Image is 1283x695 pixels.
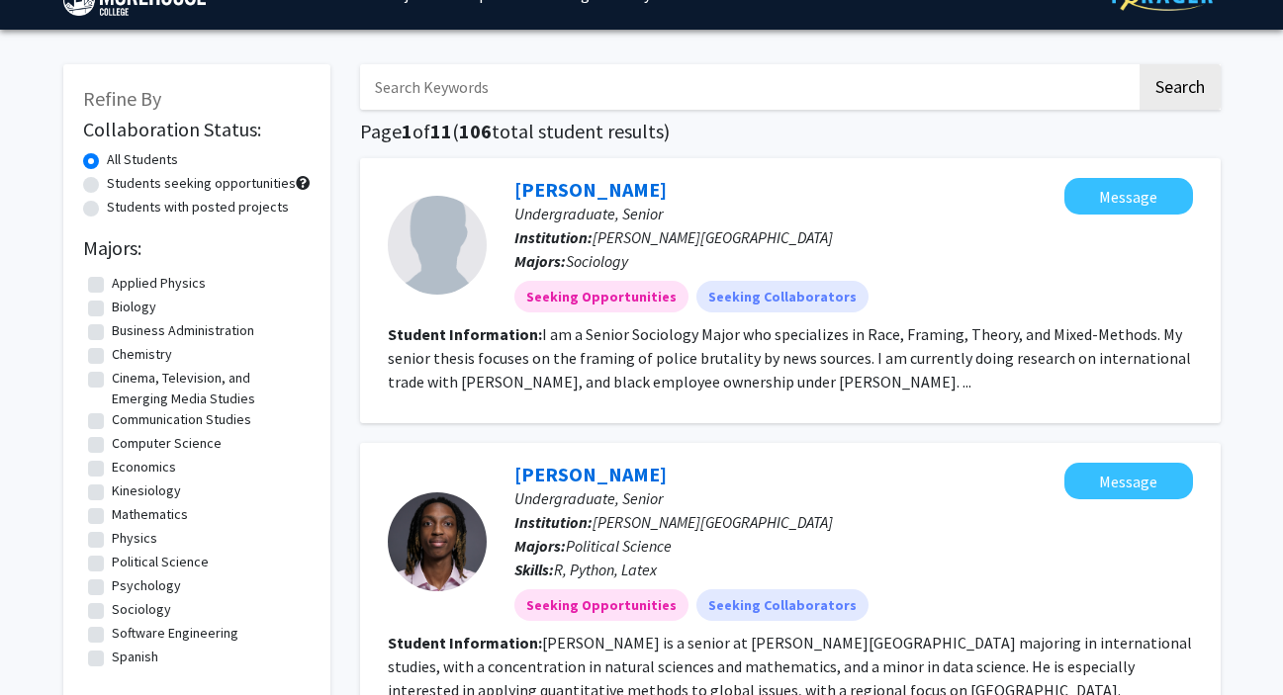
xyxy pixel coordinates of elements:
span: 106 [459,119,492,143]
span: [PERSON_NAME][GEOGRAPHIC_DATA] [593,512,833,532]
b: Majors: [514,536,566,556]
span: Undergraduate, Senior [514,488,663,508]
span: Refine By [83,86,161,111]
b: Institution: [514,227,593,247]
label: All Students [107,149,178,170]
b: Student Information: [388,633,542,652]
fg-read-more: I am a Senior Sociology Major who specializes in Race, Framing, Theory, and Mixed-Methods. My sen... [388,324,1191,391]
label: Business Administration [112,320,254,341]
button: Message Kade Davis [1064,178,1193,215]
label: Physics [112,528,157,549]
a: [PERSON_NAME] [514,462,667,486]
label: Sociology [112,599,171,620]
span: [PERSON_NAME][GEOGRAPHIC_DATA] [593,227,833,247]
label: Students seeking opportunities [107,173,296,194]
mat-chip: Seeking Collaborators [696,589,869,621]
b: Skills: [514,560,554,579]
button: Search [1140,64,1221,110]
input: Search Keywords [360,64,1137,110]
label: Political Science [112,552,209,572]
label: Kinesiology [112,480,181,501]
button: Message Myles Ndiritu [1064,463,1193,499]
label: Psychology [112,575,181,596]
label: Chemistry [112,344,172,365]
mat-chip: Seeking Collaborators [696,281,869,312]
span: Sociology [566,251,628,271]
label: Communication Studies [112,409,251,430]
b: Institution: [514,512,593,532]
label: Economics [112,457,176,478]
iframe: Chat [15,606,84,680]
label: Computer Science [112,433,222,454]
span: Undergraduate, Senior [514,204,663,223]
mat-chip: Seeking Opportunities [514,589,688,621]
label: Biology [112,297,156,317]
span: R, Python, Latex [554,560,657,579]
h2: Majors: [83,236,311,260]
label: Spanish [112,647,158,667]
label: Applied Physics [112,273,206,294]
span: Political Science [566,536,672,556]
label: Cinema, Television, and Emerging Media Studies [112,368,306,409]
h1: Page of ( total student results) [360,120,1221,143]
h2: Collaboration Status: [83,118,311,141]
label: Mathematics [112,504,188,525]
mat-chip: Seeking Opportunities [514,281,688,312]
b: Student Information: [388,324,542,344]
a: [PERSON_NAME] [514,177,667,202]
span: 1 [402,119,412,143]
span: 11 [430,119,452,143]
b: Majors: [514,251,566,271]
label: Software Engineering [112,623,238,644]
label: Students with posted projects [107,197,289,217]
